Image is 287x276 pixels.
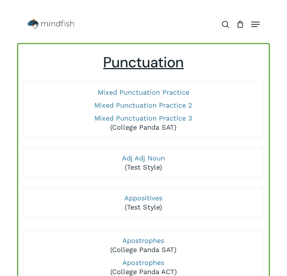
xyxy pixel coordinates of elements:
[122,259,164,266] a: Apostrophes
[27,194,261,212] p: (Test Style)
[17,15,270,34] header: Main Menu
[27,19,74,30] img: Mindfish Test Prep & Academics
[94,101,192,109] a: Mixed Punctuation Practice 2
[124,194,162,202] a: Appositives
[233,15,247,34] a: Cart
[98,88,189,96] a: Mixed Punctuation Practice
[251,21,260,28] a: Navigation Menu
[27,236,261,254] p: (College Panda SAT)
[122,236,164,244] a: Apostrophes
[103,53,184,72] u: Punctuation
[122,154,165,162] a: Adj Adj Noun
[27,154,261,172] p: (Test Style)
[94,114,192,122] a: Mixed Punctuation Practice 3
[27,114,261,132] p: (College Panda SAT)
